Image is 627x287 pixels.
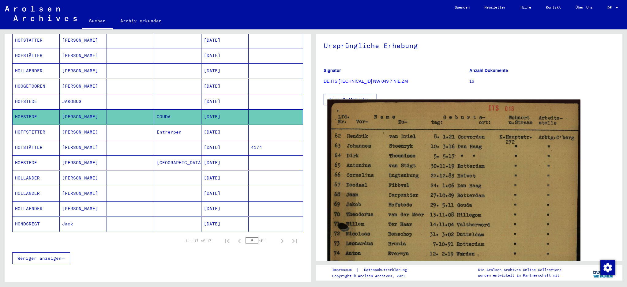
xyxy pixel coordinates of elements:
[276,235,288,247] button: Next page
[13,79,60,94] mat-cell: HOOGETOOREN
[154,109,201,124] mat-cell: GOUDA
[221,235,233,247] button: First page
[288,235,301,247] button: Last page
[201,201,249,216] mat-cell: [DATE]
[249,140,303,155] mat-cell: 4174
[332,273,414,279] p: Copyright © Arolsen Archives, 2021
[13,94,60,109] mat-cell: HOFSTEDE
[13,33,60,48] mat-cell: HOFSTÄTTER
[201,171,249,186] mat-cell: [DATE]
[60,79,107,94] mat-cell: [PERSON_NAME]
[600,260,615,275] img: Zustimmung ändern
[201,186,249,201] mat-cell: [DATE]
[13,171,60,186] mat-cell: HOLLANDER
[13,48,60,63] mat-cell: HOFSTÄTTER
[5,6,77,21] img: Arolsen_neg.svg
[201,94,249,109] mat-cell: [DATE]
[154,125,201,140] mat-cell: Entrerpen
[12,252,70,264] button: Weniger anzeigen
[201,109,249,124] mat-cell: [DATE]
[324,94,377,105] button: Zeige alle Metadaten
[478,267,561,273] p: Die Arolsen Archives Online-Collections
[60,171,107,186] mat-cell: [PERSON_NAME]
[332,267,414,273] div: |
[60,186,107,201] mat-cell: [PERSON_NAME]
[201,63,249,78] mat-cell: [DATE]
[478,273,561,278] p: wurden entwickelt in Partnerschaft mit
[13,201,60,216] mat-cell: HOLLAENDER
[324,79,408,84] a: DE ITS [TECHNICAL_ID] NW 049 7 NIE ZM
[60,217,107,232] mat-cell: Jack
[82,13,113,29] a: Suchen
[154,155,201,170] mat-cell: [GEOGRAPHIC_DATA]
[201,155,249,170] mat-cell: [DATE]
[201,79,249,94] mat-cell: [DATE]
[201,48,249,63] mat-cell: [DATE]
[113,13,169,28] a: Archiv erkunden
[201,33,249,48] mat-cell: [DATE]
[359,267,414,273] a: Datenschutzerklärung
[60,201,107,216] mat-cell: [PERSON_NAME]
[60,94,107,109] mat-cell: JAKOBUS
[324,68,341,73] b: Signatur
[13,63,60,78] mat-cell: HOLLAENDER
[13,217,60,232] mat-cell: HONDSREGT
[13,125,60,140] mat-cell: HOFFSTETTER
[60,155,107,170] mat-cell: [PERSON_NAME]
[13,109,60,124] mat-cell: HOFSTEDE
[332,267,356,273] a: Impressum
[246,238,276,244] div: of 1
[13,186,60,201] mat-cell: HOLLANDER
[592,265,615,280] img: yv_logo.png
[186,238,211,244] div: 1 – 17 of 17
[60,109,107,124] mat-cell: [PERSON_NAME]
[60,125,107,140] mat-cell: [PERSON_NAME]
[324,32,615,59] h1: Ursprüngliche Erhebung
[13,155,60,170] mat-cell: HOFSTEDE
[60,48,107,63] mat-cell: [PERSON_NAME]
[201,217,249,232] mat-cell: [DATE]
[469,78,615,85] p: 16
[201,125,249,140] mat-cell: [DATE]
[60,33,107,48] mat-cell: [PERSON_NAME]
[13,140,60,155] mat-cell: HOFSTÄTTER
[17,255,62,261] span: Weniger anzeigen
[233,235,246,247] button: Previous page
[60,63,107,78] mat-cell: [PERSON_NAME]
[469,68,508,73] b: Anzahl Dokumente
[607,6,614,10] span: DE
[60,140,107,155] mat-cell: [PERSON_NAME]
[201,140,249,155] mat-cell: [DATE]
